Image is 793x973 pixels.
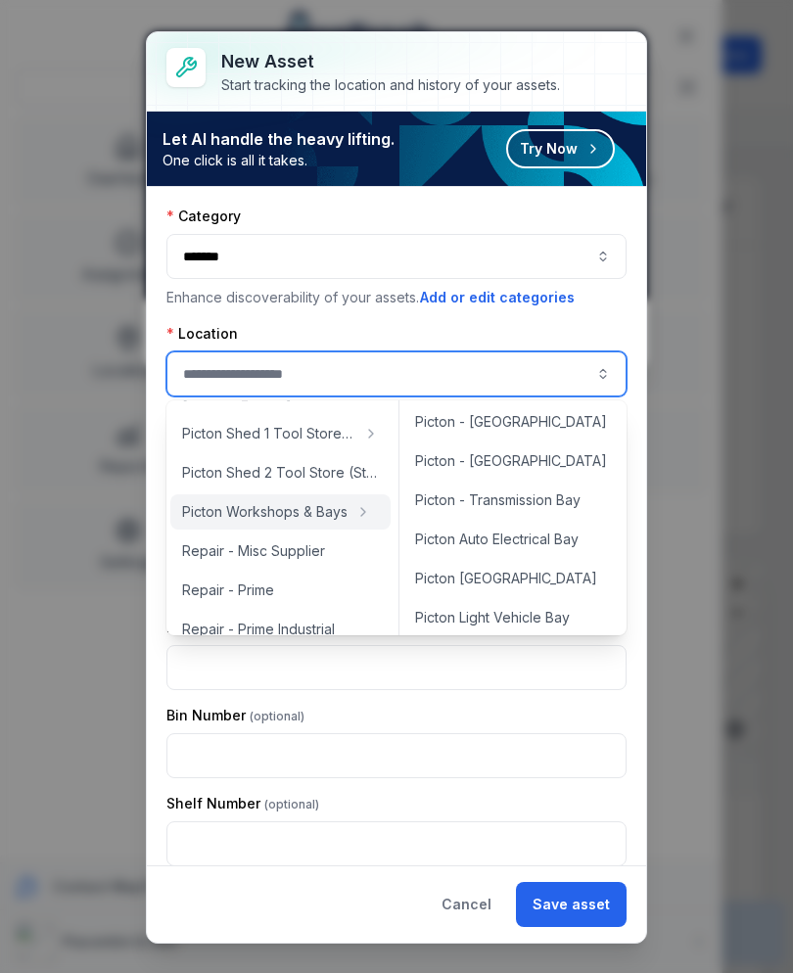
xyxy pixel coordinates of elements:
[419,287,576,308] button: Add or edit categories
[415,412,607,432] span: Picton - [GEOGRAPHIC_DATA]
[182,463,379,483] span: Picton Shed 2 Tool Store (Storage)
[516,882,627,927] button: Save asset
[415,608,570,627] span: Picton Light Vehicle Bay
[221,48,560,75] h3: New asset
[182,541,325,561] span: Repair - Misc Supplier
[415,490,581,510] span: Picton - Transmission Bay
[182,580,274,600] span: Repair - Prime
[415,451,607,471] span: Picton - [GEOGRAPHIC_DATA]
[221,75,560,95] div: Start tracking the location and history of your assets.
[166,287,627,308] p: Enhance discoverability of your assets.
[182,424,355,443] span: Picton Shed 1 Tool Store (Storage)
[166,794,319,813] label: Shelf Number
[182,620,335,639] span: Repair - Prime Industrial
[166,207,241,226] label: Category
[425,882,508,927] button: Cancel
[182,502,348,522] span: Picton Workshops & Bays
[163,127,395,151] strong: Let AI handle the heavy lifting.
[166,706,304,725] label: Bin Number
[166,324,238,344] label: Location
[415,530,579,549] span: Picton Auto Electrical Bay
[415,569,597,588] span: Picton [GEOGRAPHIC_DATA]
[163,151,395,170] span: One click is all it takes.
[506,129,615,168] button: Try Now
